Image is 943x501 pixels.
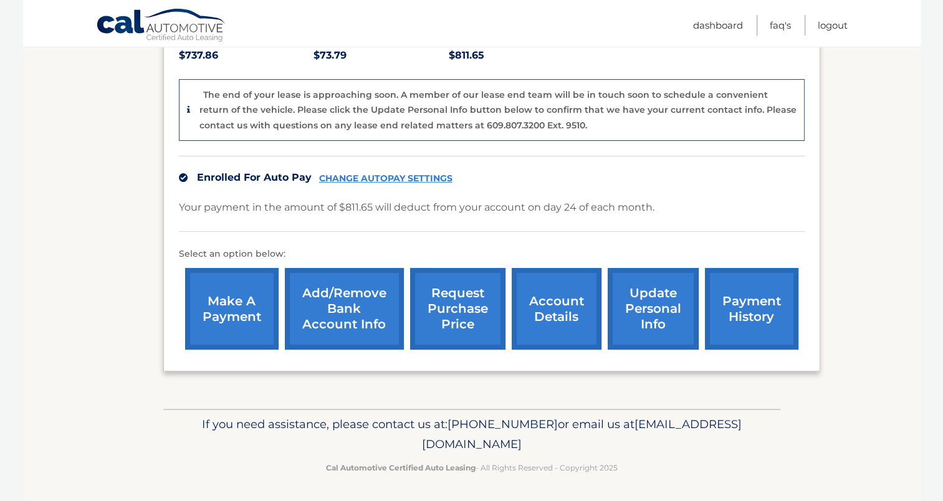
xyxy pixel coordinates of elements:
[185,268,279,350] a: make a payment
[179,247,805,262] p: Select an option below:
[179,47,314,64] p: $737.86
[410,268,505,350] a: request purchase price
[449,47,584,64] p: $811.65
[608,268,699,350] a: update personal info
[171,461,772,474] p: - All Rights Reserved - Copyright 2025
[199,89,797,131] p: The end of your lease is approaching soon. A member of our lease end team will be in touch soon t...
[285,268,404,350] a: Add/Remove bank account info
[693,15,743,36] a: Dashboard
[314,47,449,64] p: $73.79
[326,463,476,472] strong: Cal Automotive Certified Auto Leasing
[319,173,452,184] a: CHANGE AUTOPAY SETTINGS
[770,15,791,36] a: FAQ's
[818,15,848,36] a: Logout
[448,417,558,431] span: [PHONE_NUMBER]
[96,8,227,44] a: Cal Automotive
[171,414,772,454] p: If you need assistance, please contact us at: or email us at
[179,173,188,182] img: check.svg
[512,268,601,350] a: account details
[422,417,742,451] span: [EMAIL_ADDRESS][DOMAIN_NAME]
[705,268,798,350] a: payment history
[179,199,654,216] p: Your payment in the amount of $811.65 will deduct from your account on day 24 of each month.
[197,171,312,183] span: Enrolled For Auto Pay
